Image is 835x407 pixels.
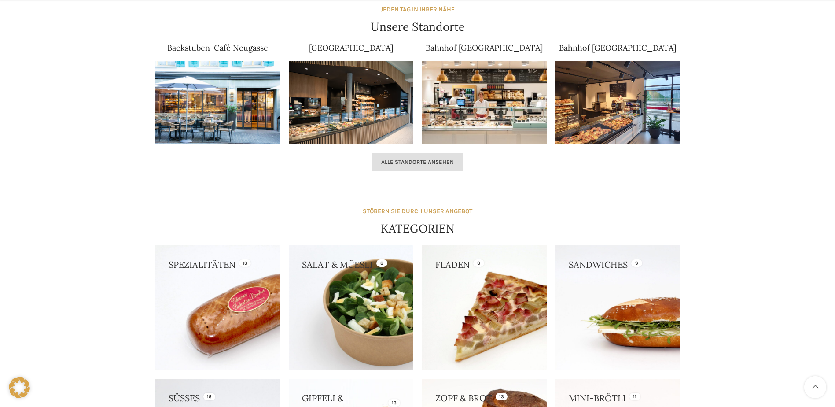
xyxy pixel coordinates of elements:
[804,376,826,398] a: Scroll to top button
[381,221,455,237] h4: KATEGORIEN
[309,43,393,53] a: [GEOGRAPHIC_DATA]
[167,43,268,53] a: Backstuben-Café Neugasse
[380,5,455,15] div: JEDEN TAG IN IHRER NÄHE
[371,19,465,35] h4: Unsere Standorte
[426,43,543,53] a: Bahnhof [GEOGRAPHIC_DATA]
[363,207,472,216] div: STÖBERN SIE DURCH UNSER ANGEBOT
[381,159,454,166] span: Alle Standorte ansehen
[559,43,676,53] a: Bahnhof [GEOGRAPHIC_DATA]
[372,153,463,171] a: Alle Standorte ansehen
